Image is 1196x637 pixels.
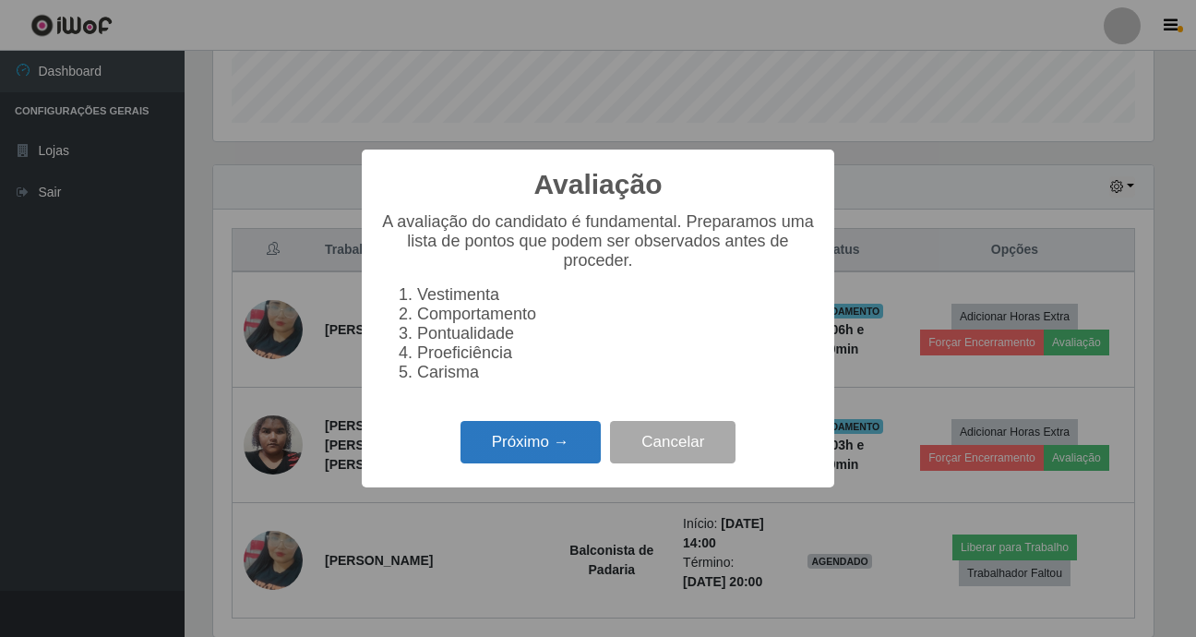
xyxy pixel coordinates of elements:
li: Comportamento [417,305,816,324]
li: Pontualidade [417,324,816,343]
button: Cancelar [610,421,736,464]
button: Próximo → [460,421,601,464]
li: Proeficiência [417,343,816,363]
li: Vestimenta [417,285,816,305]
h2: Avaliação [534,168,663,201]
p: A avaliação do candidato é fundamental. Preparamos uma lista de pontos que podem ser observados a... [380,212,816,270]
li: Carisma [417,363,816,382]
